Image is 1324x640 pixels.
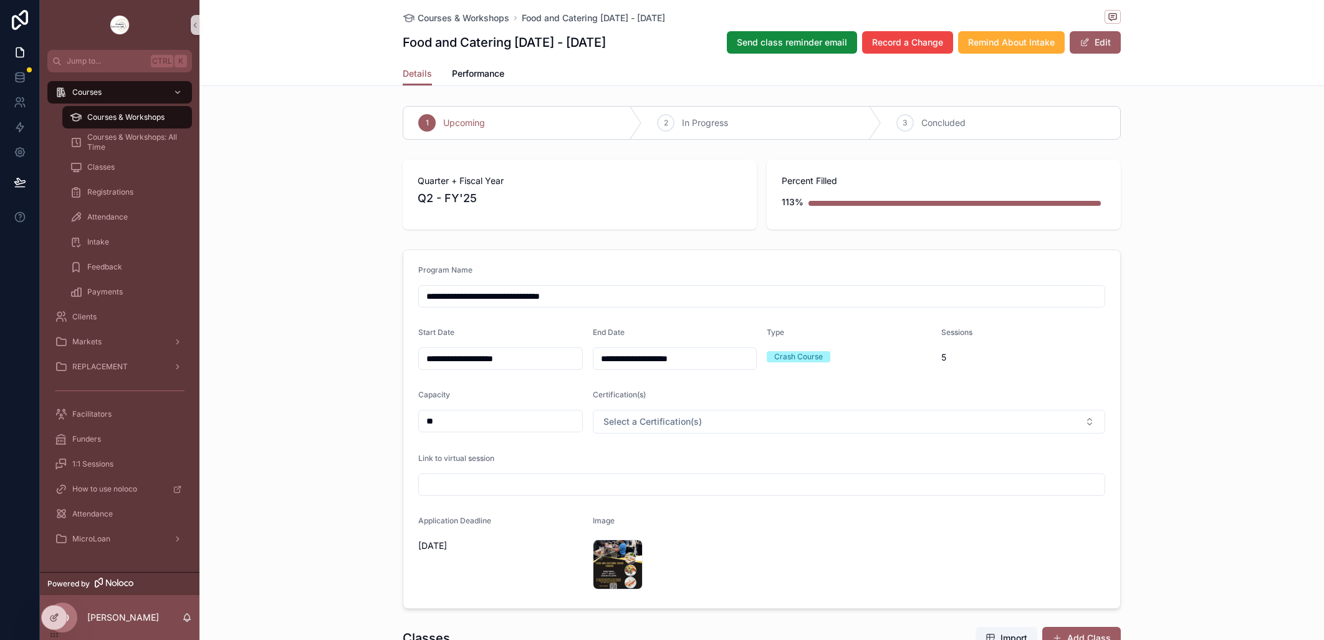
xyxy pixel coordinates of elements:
[682,117,728,129] span: In Progress
[87,237,109,247] span: Intake
[403,34,606,51] h1: Food and Catering [DATE] - [DATE]
[418,516,491,525] span: Application Deadline
[403,12,509,24] a: Courses & Workshops
[593,516,615,525] span: Image
[47,453,192,475] a: 1:1 Sessions
[47,478,192,500] a: How to use noloco
[40,72,199,566] div: scrollable content
[72,534,110,544] span: MicroLoan
[47,331,192,353] a: Markets
[62,106,192,128] a: Courses & Workshops
[921,117,966,129] span: Concluded
[418,265,473,274] span: Program Name
[1070,31,1121,54] button: Edit
[767,327,784,337] span: Type
[968,36,1055,49] span: Remind About Intake
[62,256,192,278] a: Feedback
[47,579,90,589] span: Powered by
[426,118,429,128] span: 1
[40,572,199,595] a: Powered by
[62,156,192,178] a: Classes
[664,118,668,128] span: 2
[443,117,485,129] span: Upcoming
[110,15,130,35] img: App logo
[47,428,192,450] a: Funders
[72,362,128,372] span: REPLACEMENT
[872,36,943,49] span: Record a Change
[737,36,847,49] span: Send class reminder email
[47,356,192,378] a: REPLACEMENT
[72,409,112,419] span: Facilitators
[603,415,702,428] span: Select a Certification(s)
[47,403,192,425] a: Facilitators
[774,351,823,362] div: Crash Course
[72,87,102,97] span: Courses
[62,131,192,153] a: Courses & Workshops: All Time
[941,351,1106,364] span: 5
[782,190,804,215] div: 113%
[403,62,432,86] a: Details
[452,67,504,80] span: Performance
[418,12,509,24] span: Courses & Workshops
[522,12,665,24] a: Food and Catering [DATE] - [DATE]
[62,181,192,203] a: Registrations
[727,31,857,54] button: Send class reminder email
[87,212,128,222] span: Attendance
[62,231,192,253] a: Intake
[958,31,1065,54] button: Remind About Intake
[87,132,180,152] span: Courses & Workshops: All Time
[403,67,432,80] span: Details
[47,503,192,525] a: Attendance
[47,81,192,104] a: Courses
[67,56,146,66] span: Jump to...
[418,390,450,399] span: Capacity
[72,337,102,347] span: Markets
[87,262,122,272] span: Feedback
[62,206,192,228] a: Attendance
[87,112,165,122] span: Courses & Workshops
[47,306,192,328] a: Clients
[87,162,115,172] span: Classes
[47,50,192,72] button: Jump to...CtrlK
[62,281,192,303] a: Payments
[72,434,101,444] span: Funders
[903,118,907,128] span: 3
[87,611,159,624] p: [PERSON_NAME]
[176,56,186,66] span: K
[418,540,583,552] span: [DATE]
[87,187,133,197] span: Registrations
[593,327,625,337] span: End Date
[593,390,646,399] span: Certification(s)
[418,175,742,187] span: Quarter + Fiscal Year
[47,528,192,550] a: MicroLoan
[941,327,972,337] span: Sessions
[72,312,97,322] span: Clients
[72,509,113,519] span: Attendance
[72,484,137,494] span: How to use noloco
[452,62,504,87] a: Performance
[418,453,494,463] span: Link to virtual session
[72,459,113,469] span: 1:1 Sessions
[593,410,1106,434] button: Select Button
[418,190,742,207] span: Q2 - FY'25
[87,287,123,297] span: Payments
[151,55,173,67] span: Ctrl
[418,327,454,337] span: Start Date
[782,175,1106,187] span: Percent Filled
[862,31,953,54] button: Record a Change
